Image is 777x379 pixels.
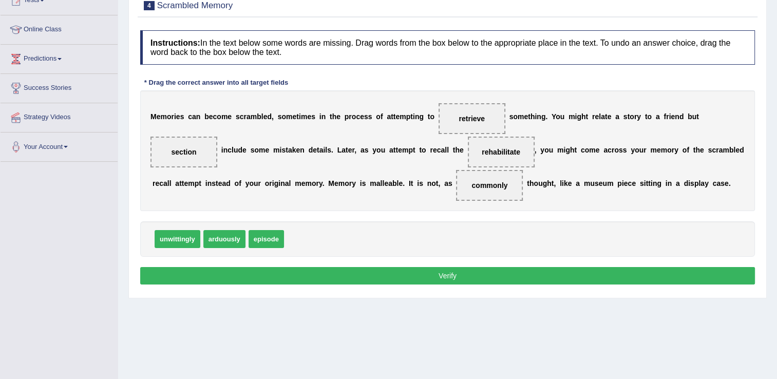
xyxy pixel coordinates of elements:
[554,179,556,187] b: ,
[345,112,349,121] b: p
[370,179,376,187] b: m
[296,112,299,121] b: t
[577,112,581,121] b: g
[570,146,575,154] b: h
[716,146,718,154] b: r
[631,146,635,154] b: y
[574,146,577,154] b: t
[529,179,534,187] b: h
[289,179,291,187] b: l
[243,112,246,121] b: r
[445,146,447,154] b: l
[671,112,675,121] b: e
[447,146,449,154] b: l
[365,146,369,154] b: s
[328,179,334,187] b: M
[169,179,172,187] b: l
[376,146,381,154] b: o
[692,112,697,121] b: u
[1,132,118,158] a: Your Account
[557,146,563,154] b: m
[518,112,524,121] b: m
[226,179,231,187] b: d
[258,179,261,187] b: r
[647,112,652,121] b: o
[292,146,296,154] b: k
[278,112,282,121] b: s
[530,112,535,121] b: h
[207,179,212,187] b: n
[656,112,660,121] b: a
[184,179,188,187] b: e
[395,112,400,121] b: e
[415,112,420,121] b: n
[155,179,159,187] b: e
[524,112,528,121] b: e
[204,112,209,121] b: b
[540,146,544,154] b: y
[459,115,485,123] span: retrieve
[236,112,240,121] b: s
[205,179,207,187] b: i
[565,146,570,154] b: g
[436,179,439,187] b: t
[349,112,351,121] b: r
[413,112,415,121] b: i
[403,179,405,187] b: .
[301,112,307,121] b: m
[393,112,396,121] b: t
[150,112,157,121] b: M
[669,112,671,121] b: i
[269,179,272,187] b: r
[228,112,232,121] b: e
[419,146,422,154] b: t
[388,179,392,187] b: a
[552,179,554,187] b: t
[391,112,393,121] b: t
[637,112,641,121] b: y
[399,179,403,187] b: e
[251,146,255,154] b: s
[528,112,530,121] b: t
[345,179,349,187] b: o
[400,112,406,121] b: m
[209,112,213,121] b: e
[232,146,234,154] b: l
[413,146,415,154] b: t
[592,112,595,121] b: r
[398,146,402,154] b: e
[605,112,608,121] b: t
[352,179,356,187] b: y
[221,146,223,154] b: i
[323,146,325,154] b: i
[552,112,556,121] b: Y
[643,146,646,154] b: r
[218,179,222,187] b: e
[438,179,440,187] b: ,
[623,112,628,121] b: s
[688,112,692,121] b: b
[544,146,549,154] b: o
[634,112,637,121] b: r
[437,146,441,154] b: c
[171,112,174,121] b: r
[352,146,354,154] b: r
[456,170,523,201] span: Drop target
[196,112,201,121] b: n
[238,146,242,154] b: d
[448,179,452,187] b: s
[352,112,356,121] b: o
[581,112,586,121] b: h
[163,179,167,187] b: a
[428,112,430,121] b: t
[376,112,381,121] b: o
[272,112,274,121] b: ,
[439,103,505,134] span: Drop target
[180,112,184,121] b: s
[213,112,217,121] b: c
[313,146,317,154] b: e
[723,146,729,154] b: m
[150,39,200,47] b: Instructions:
[281,146,286,154] b: s
[417,179,419,187] b: i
